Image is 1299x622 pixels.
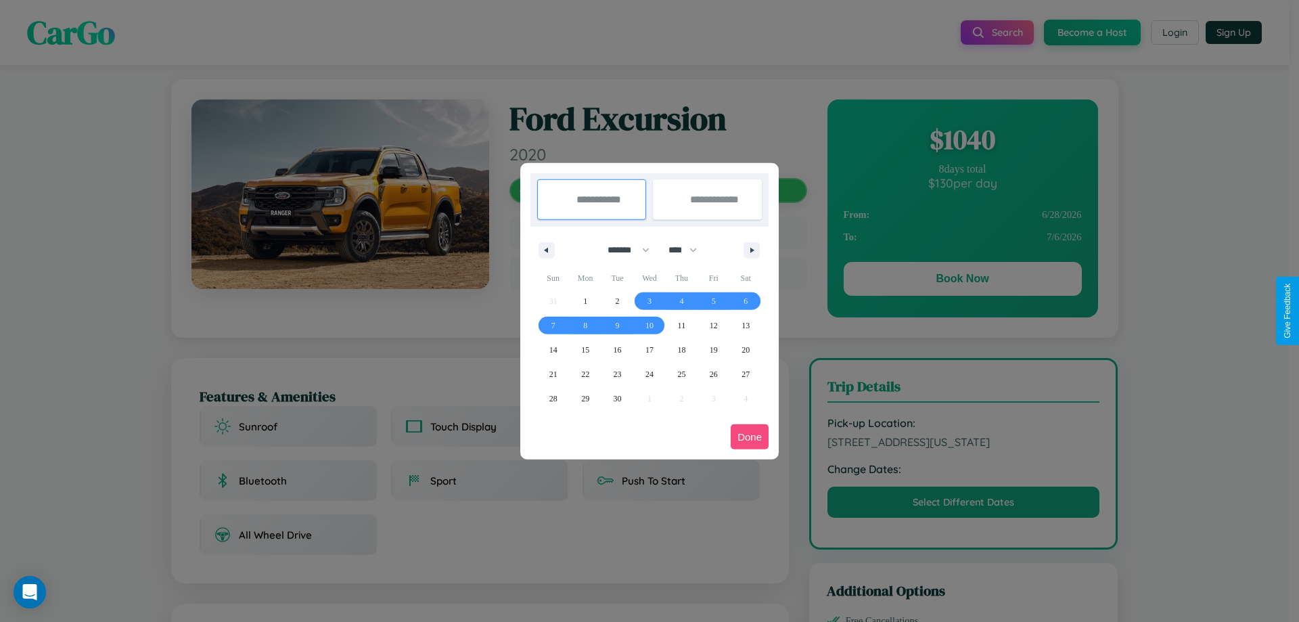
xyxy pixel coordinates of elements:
[730,338,762,362] button: 20
[730,362,762,386] button: 27
[614,338,622,362] span: 16
[581,386,589,411] span: 29
[601,338,633,362] button: 16
[698,289,729,313] button: 5
[569,267,601,289] span: Mon
[633,362,665,386] button: 24
[581,338,589,362] span: 15
[710,338,718,362] span: 19
[601,313,633,338] button: 9
[537,362,569,386] button: 21
[645,362,654,386] span: 24
[616,313,620,338] span: 9
[710,362,718,386] span: 26
[679,289,683,313] span: 4
[712,289,716,313] span: 5
[666,289,698,313] button: 4
[601,362,633,386] button: 23
[614,386,622,411] span: 30
[537,338,569,362] button: 14
[744,289,748,313] span: 6
[742,313,750,338] span: 13
[601,267,633,289] span: Tue
[742,362,750,386] span: 27
[549,338,557,362] span: 14
[666,362,698,386] button: 25
[645,313,654,338] span: 10
[633,289,665,313] button: 3
[677,338,685,362] span: 18
[569,313,601,338] button: 8
[710,313,718,338] span: 12
[583,289,587,313] span: 1
[569,289,601,313] button: 1
[633,338,665,362] button: 17
[633,267,665,289] span: Wed
[581,362,589,386] span: 22
[601,289,633,313] button: 2
[677,362,685,386] span: 25
[549,362,557,386] span: 21
[614,362,622,386] span: 23
[698,362,729,386] button: 26
[583,313,587,338] span: 8
[549,386,557,411] span: 28
[601,386,633,411] button: 30
[1283,284,1292,338] div: Give Feedback
[569,338,601,362] button: 15
[537,267,569,289] span: Sun
[569,386,601,411] button: 29
[698,267,729,289] span: Fri
[742,338,750,362] span: 20
[647,289,652,313] span: 3
[698,338,729,362] button: 19
[537,386,569,411] button: 28
[698,313,729,338] button: 12
[666,267,698,289] span: Thu
[645,338,654,362] span: 17
[666,313,698,338] button: 11
[537,313,569,338] button: 7
[569,362,601,386] button: 22
[730,267,762,289] span: Sat
[633,313,665,338] button: 10
[666,338,698,362] button: 18
[730,313,762,338] button: 13
[551,313,555,338] span: 7
[731,424,769,449] button: Done
[14,576,46,608] div: Open Intercom Messenger
[730,289,762,313] button: 6
[678,313,686,338] span: 11
[616,289,620,313] span: 2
